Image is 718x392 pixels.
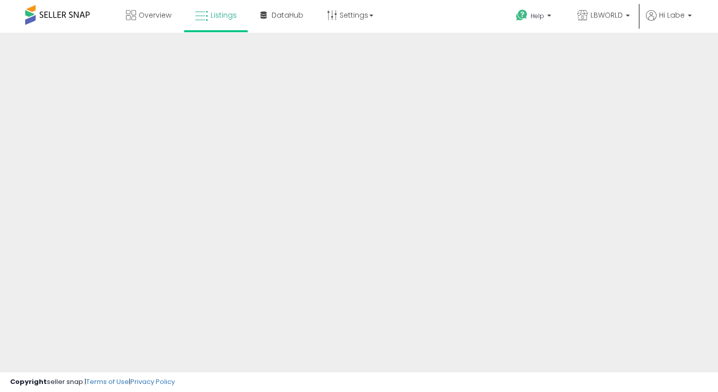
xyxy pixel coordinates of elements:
div: seller snap | | [10,377,175,387]
a: Terms of Use [86,377,129,386]
span: DataHub [272,10,303,20]
strong: Copyright [10,377,47,386]
a: Hi Labe [646,10,692,33]
span: LBWORLD [591,10,623,20]
i: Get Help [515,9,528,22]
a: Help [508,2,561,33]
span: Help [531,12,544,20]
span: Overview [139,10,171,20]
span: Hi Labe [659,10,685,20]
a: Privacy Policy [130,377,175,386]
span: Listings [211,10,237,20]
